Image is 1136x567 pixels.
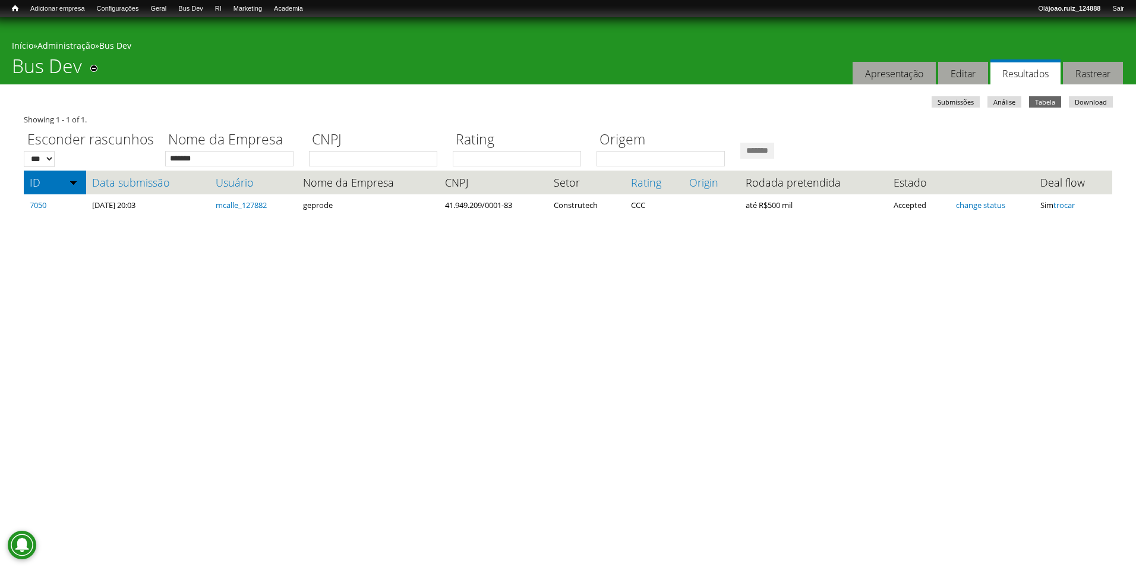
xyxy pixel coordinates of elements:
[548,194,625,216] td: Construtech
[12,4,18,12] span: Início
[1029,96,1061,108] a: Tabela
[6,3,24,14] a: Início
[24,3,91,15] a: Adicionar empresa
[439,171,548,194] th: CNPJ
[1069,96,1113,108] a: Download
[209,3,228,15] a: RI
[86,194,210,216] td: [DATE] 20:03
[740,171,888,194] th: Rodada pretendida
[548,171,625,194] th: Setor
[30,200,46,210] a: 7050
[631,177,677,188] a: Rating
[740,194,888,216] td: até R$500 mil
[853,62,936,85] a: Apresentação
[30,177,80,188] a: ID
[888,171,950,194] th: Estado
[625,194,683,216] td: CCC
[70,178,77,186] img: ordem crescente
[1034,194,1112,216] td: Sim
[216,177,291,188] a: Usuário
[956,200,1005,210] a: change status
[268,3,309,15] a: Academia
[987,96,1021,108] a: Análise
[24,130,157,151] label: Esconder rascunhos
[1032,3,1106,15] a: Olájoao.ruiz_124888
[597,130,733,151] label: Origem
[12,40,1124,55] div: » »
[1034,171,1112,194] th: Deal flow
[99,40,131,51] a: Bus Dev
[1063,62,1123,85] a: Rastrear
[938,62,988,85] a: Editar
[297,194,439,216] td: geprode
[91,3,145,15] a: Configurações
[453,130,589,151] label: Rating
[1053,200,1075,210] a: trocar
[172,3,209,15] a: Bus Dev
[24,114,1112,125] div: Showing 1 - 1 of 1.
[309,130,445,151] label: CNPJ
[144,3,172,15] a: Geral
[12,40,33,51] a: Início
[439,194,548,216] td: 41.949.209/0001-83
[37,40,95,51] a: Administração
[888,194,950,216] td: Accepted
[932,96,980,108] a: Submissões
[92,177,204,188] a: Data submissão
[228,3,268,15] a: Marketing
[990,59,1061,85] a: Resultados
[216,200,267,210] a: mcalle_127882
[1049,5,1101,12] strong: joao.ruiz_124888
[165,130,301,151] label: Nome da Empresa
[12,55,82,84] h1: Bus Dev
[1106,3,1130,15] a: Sair
[689,177,734,188] a: Origin
[297,171,439,194] th: Nome da Empresa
